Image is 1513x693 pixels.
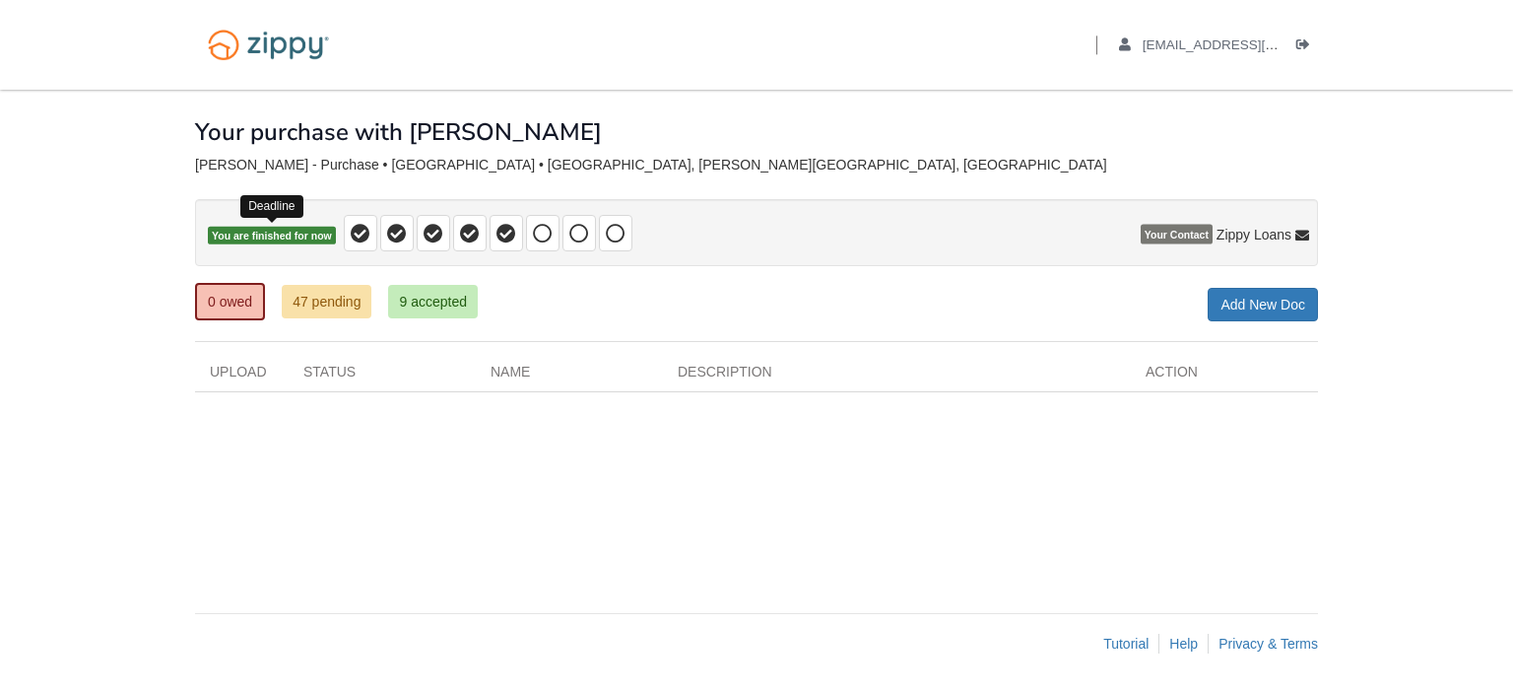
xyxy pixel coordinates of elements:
a: Add New Doc [1208,288,1318,321]
a: Tutorial [1103,636,1149,652]
a: edit profile [1119,37,1368,57]
a: Privacy & Terms [1218,636,1318,652]
a: 9 accepted [388,285,478,318]
span: kantillon96@gmail.com [1143,37,1368,52]
div: Status [289,362,476,391]
h1: Your purchase with [PERSON_NAME] [195,119,602,145]
span: Your Contact [1141,225,1213,244]
div: Action [1131,362,1318,391]
div: [PERSON_NAME] - Purchase • [GEOGRAPHIC_DATA] • [GEOGRAPHIC_DATA], [PERSON_NAME][GEOGRAPHIC_DATA],... [195,157,1318,173]
div: Deadline [240,195,302,218]
span: Zippy Loans [1217,225,1291,244]
div: Name [476,362,663,391]
div: Upload [195,362,289,391]
span: You are finished for now [208,227,336,245]
a: Log out [1296,37,1318,57]
div: Description [663,362,1131,391]
a: Help [1169,636,1198,652]
img: Logo [195,20,342,70]
a: 47 pending [282,285,371,318]
a: 0 owed [195,283,265,320]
